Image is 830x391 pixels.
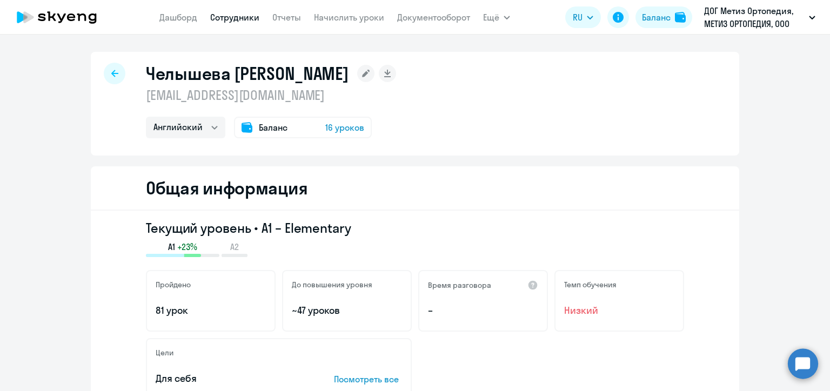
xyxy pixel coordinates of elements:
p: 81 урок [156,304,266,318]
button: Ещё [483,6,510,28]
p: ~47 уроков [292,304,402,318]
p: [EMAIL_ADDRESS][DOMAIN_NAME] [146,86,396,104]
h2: Общая информация [146,177,307,199]
h5: Пройдено [156,280,191,289]
h5: Темп обучения [564,280,617,289]
span: A1 [168,241,175,253]
button: RU [565,6,601,28]
h3: Текущий уровень • A1 – Elementary [146,219,684,237]
h5: Цели [156,348,173,358]
a: Начислить уроки [314,12,384,23]
span: Баланс [259,121,287,134]
h5: Время разговора [428,280,491,290]
span: A2 [230,241,239,253]
button: ДОГ Метиз Ортопедия, МЕТИЗ ОРТОПЕДИЯ, ООО [699,4,821,30]
span: Низкий [564,304,674,318]
a: Сотрудники [210,12,259,23]
p: Посмотреть все [334,373,402,386]
span: +23% [177,241,197,253]
div: Баланс [642,11,671,24]
p: Для себя [156,372,300,386]
span: 16 уроков [325,121,364,134]
h5: До повышения уровня [292,280,372,289]
span: RU [573,11,583,24]
img: balance [675,12,686,23]
h1: Челышева [PERSON_NAME] [146,63,349,84]
a: Дашборд [159,12,197,23]
span: Ещё [483,11,499,24]
p: ДОГ Метиз Ортопедия, МЕТИЗ ОРТОПЕДИЯ, ООО [704,4,805,30]
a: Отчеты [272,12,301,23]
p: – [428,304,538,318]
button: Балансbalance [635,6,692,28]
a: Документооборот [397,12,470,23]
